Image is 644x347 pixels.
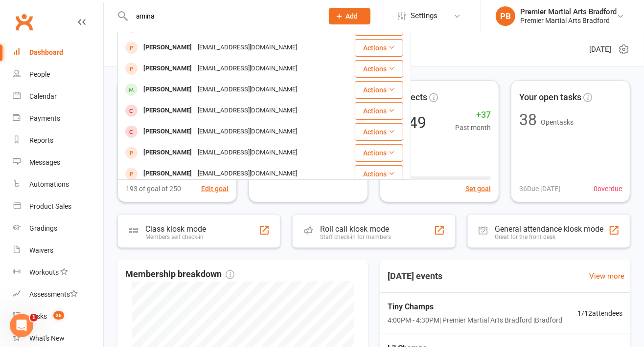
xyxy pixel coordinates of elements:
a: View more [589,270,624,282]
div: [EMAIL_ADDRESS][DOMAIN_NAME] [195,41,300,55]
div: Messages [29,158,60,166]
div: What's New [29,334,65,342]
div: Dashboard [29,48,63,56]
span: 1 / 12 attendees [577,308,622,319]
a: Product Sales [13,195,103,217]
a: Tasks 36 [13,305,103,327]
div: [EMAIL_ADDRESS][DOMAIN_NAME] [195,104,300,118]
span: [DATE] [589,43,611,55]
a: Waivers [13,239,103,261]
div: Premier Martial Arts Bradford [520,7,617,16]
div: Automations [29,180,69,188]
div: PB [496,6,515,26]
div: [PERSON_NAME] [140,62,195,76]
span: Open tasks [541,118,574,126]
a: Dashboard [13,42,103,64]
div: Waivers [29,246,53,254]
span: 193 of goal of 250 [126,183,181,194]
div: Product Sales [29,202,71,210]
div: People [29,70,50,78]
button: Actions [355,60,403,78]
div: Roll call kiosk mode [320,224,391,234]
button: Add [329,8,370,24]
input: Search... [129,9,316,23]
div: [PERSON_NAME] [140,41,195,55]
button: Actions [355,102,403,120]
div: Calendar [29,92,57,100]
div: General attendance kiosk mode [495,224,604,234]
div: 38 [519,112,537,128]
span: Your open tasks [519,90,581,105]
div: [EMAIL_ADDRESS][DOMAIN_NAME] [195,167,300,181]
div: [PERSON_NAME] [140,125,195,139]
a: Reports [13,130,103,152]
div: [EMAIL_ADDRESS][DOMAIN_NAME] [195,83,300,97]
a: Clubworx [12,10,36,34]
a: People [13,64,103,86]
button: Edit goal [201,183,229,194]
button: Actions [355,81,403,99]
div: [EMAIL_ADDRESS][DOMAIN_NAME] [195,146,300,160]
span: 36 Due [DATE] [519,183,560,194]
span: Membership breakdown [125,267,234,282]
div: Gradings [29,224,57,232]
span: Past month [455,122,491,133]
button: Actions [355,144,403,162]
div: [EMAIL_ADDRESS][DOMAIN_NAME] [195,125,300,139]
a: Payments [13,108,103,130]
div: [EMAIL_ADDRESS][DOMAIN_NAME] [195,62,300,76]
div: [PERSON_NAME] [140,146,195,160]
a: Assessments [13,283,103,305]
div: Premier Martial Arts Bradford [520,16,617,25]
span: Add [346,12,358,20]
div: Tasks [29,312,47,320]
a: Gradings [13,217,103,239]
div: Class kiosk mode [145,224,206,234]
div: [PERSON_NAME] [140,83,195,97]
span: 4:00PM - 4:30PM | Premier Martial Arts Bradford | Bradford [388,315,562,325]
span: +37 [455,108,491,122]
div: Reports [29,136,53,144]
iframe: Intercom live chat [10,314,33,337]
div: Members self check-in [145,234,206,240]
a: Workouts [13,261,103,283]
span: 0 overdue [594,183,622,194]
a: Automations [13,173,103,195]
button: Actions [355,165,403,183]
button: Set goal [465,183,491,194]
span: Settings [411,5,437,27]
span: 36 [53,311,64,320]
div: [PERSON_NAME] [140,104,195,118]
div: Great for the front desk [495,234,604,240]
div: Staff check-in for members [320,234,391,240]
div: Payments [29,114,60,122]
span: 1 [30,314,38,322]
span: Tiny Champs [388,301,562,313]
button: Actions [355,39,403,57]
div: Assessments [29,290,78,298]
a: Messages [13,152,103,173]
button: Actions [355,123,403,141]
h3: [DATE] events [380,267,450,285]
div: [PERSON_NAME] [140,167,195,181]
a: Calendar [13,86,103,108]
div: Workouts [29,268,59,276]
